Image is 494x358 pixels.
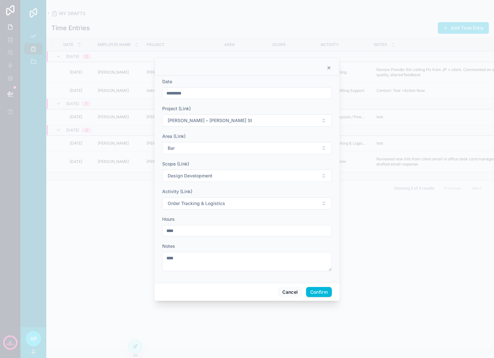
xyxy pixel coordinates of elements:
[162,216,175,222] span: Hours
[162,142,332,154] button: Select Button
[162,79,172,84] span: Date
[306,287,332,297] button: Confirm
[162,106,191,111] span: Project (Link)
[162,133,186,139] span: Area (Link)
[162,161,189,166] span: Scope (Link)
[168,117,252,124] span: [PERSON_NAME] – [PERSON_NAME] St
[162,243,175,249] span: Notes
[162,197,332,210] button: Select Button
[162,189,192,194] span: Activity (Link)
[278,287,302,297] button: Cancel
[162,114,332,127] button: Select Button
[168,200,225,207] span: Order Tracking & Logistics
[168,145,175,151] span: Bar
[162,170,332,182] button: Select Button
[168,173,212,179] span: Design Development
